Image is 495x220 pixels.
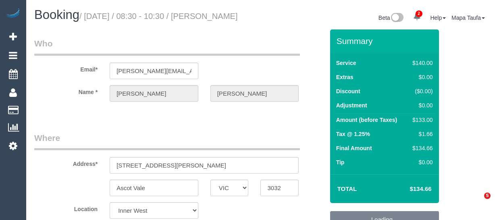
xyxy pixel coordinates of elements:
label: Tip [336,158,345,166]
span: 5 [484,193,491,199]
img: New interface [390,13,403,23]
label: Adjustment [336,101,367,109]
div: $134.66 [409,144,433,152]
input: Last Name* [210,85,299,102]
div: ($0.00) [409,87,433,95]
label: Name * [28,85,104,96]
label: Location [28,202,104,213]
div: $133.00 [409,116,433,124]
a: Beta [379,15,403,21]
a: 2 [409,8,425,26]
legend: Where [34,132,300,150]
input: First Name* [110,85,198,102]
div: $0.00 [409,101,433,109]
div: $0.00 [409,73,433,81]
span: Booking [34,8,79,22]
label: Service [336,59,356,67]
label: Address* [28,157,104,168]
a: Mapa Taufa [451,15,485,21]
h3: Summary [337,36,435,46]
label: Final Amount [336,144,372,152]
span: 2 [416,10,422,17]
label: Extras [336,73,354,81]
div: $0.00 [409,158,433,166]
input: Suburb* [110,180,198,196]
label: Discount [336,87,360,95]
a: Help [430,15,446,21]
input: Email* [110,63,198,79]
iframe: Intercom live chat [468,193,487,212]
strong: Total [337,185,357,192]
legend: Who [34,38,300,56]
div: $140.00 [409,59,433,67]
label: Tax @ 1.25% [336,130,370,138]
input: Post Code* [260,180,299,196]
label: Amount (before Taxes) [336,116,397,124]
h4: $134.66 [385,186,431,193]
label: Email* [28,63,104,73]
img: Automaid Logo [5,8,21,19]
div: $1.66 [409,130,433,138]
small: / [DATE] / 08:30 - 10:30 / [PERSON_NAME] [79,12,238,21]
